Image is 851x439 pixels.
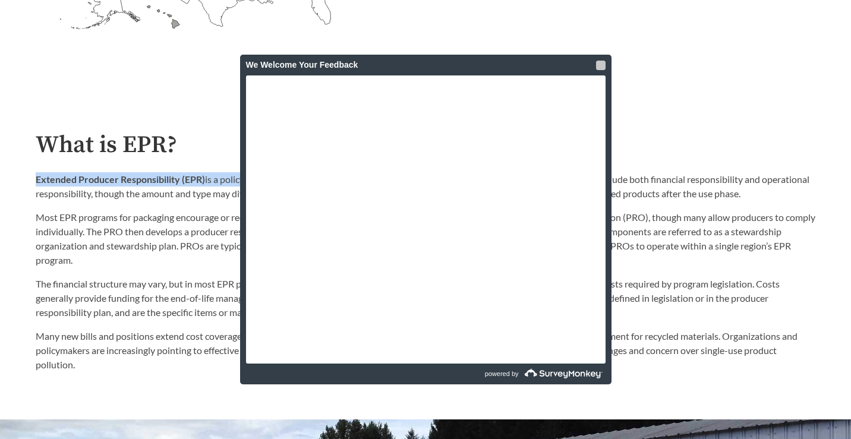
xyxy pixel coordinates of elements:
p: The financial structure may vary, but in most EPR programs producers pay fees to the PRO. The PRO... [36,277,815,320]
p: is a policy approach that assigns producers responsibility for the end-of-life of products. This ... [36,172,815,201]
a: powered by [427,364,606,384]
h2: What is EPR? [36,132,815,159]
strong: Extended Producer Responsibility (EPR) [36,173,205,185]
div: We Welcome Your Feedback [246,55,606,75]
p: Most EPR programs for packaging encourage or require producers of packaging products to join a co... [36,210,815,267]
p: Many new bills and positions extend cost coverage to include outreach and education, infrastructu... [36,329,815,372]
span: powered by [485,364,519,384]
